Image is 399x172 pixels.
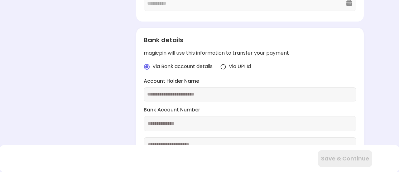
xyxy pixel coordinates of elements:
label: Bank Account Number [144,106,356,114]
span: Via UPI Id [229,63,251,70]
span: Via Bank account details [152,63,213,70]
img: radio [220,64,226,70]
img: radio [144,64,150,70]
div: magicpin will use this information to transfer your payment [144,50,356,57]
label: Account Holder Name [144,78,356,85]
button: Save & Continue [318,150,372,167]
div: Bank details [144,35,356,45]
